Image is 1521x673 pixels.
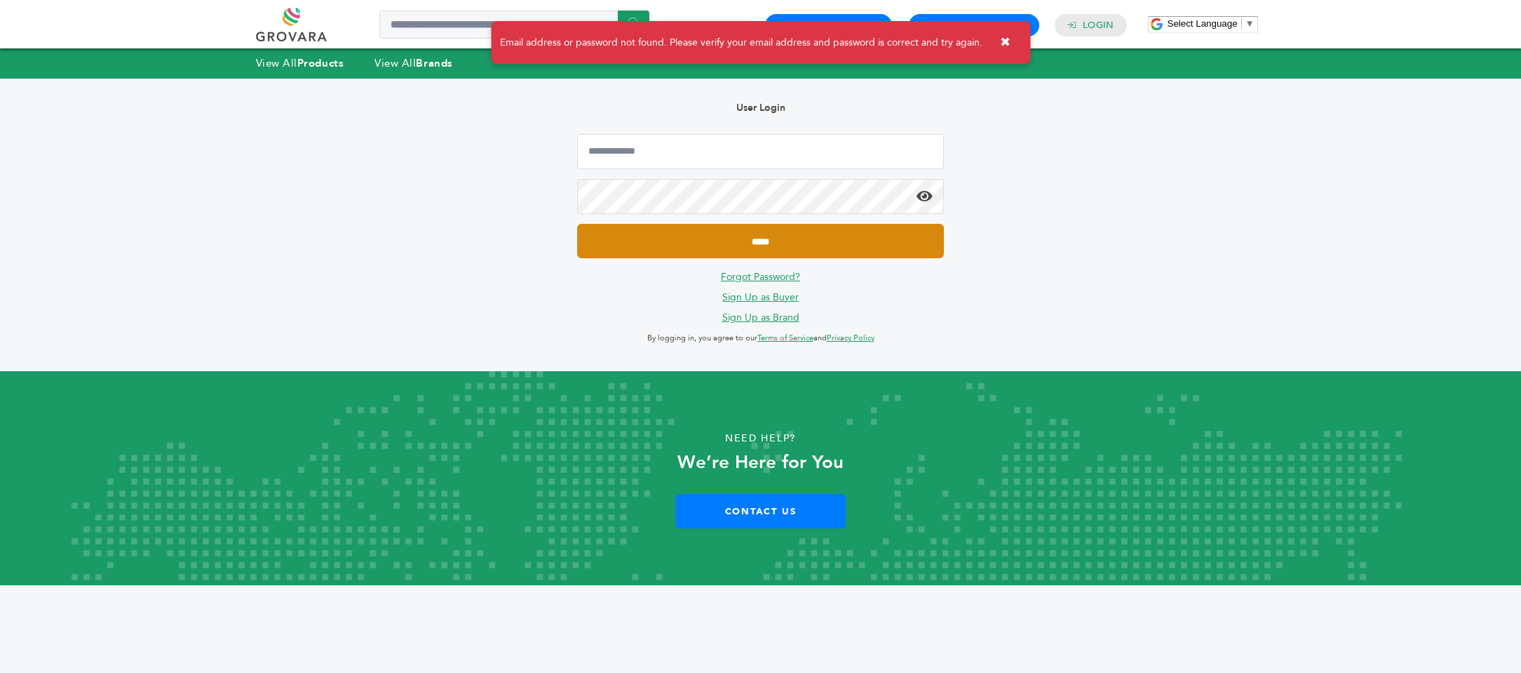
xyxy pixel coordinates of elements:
[256,56,344,70] a: View AllProducts
[297,56,344,70] strong: Products
[778,19,879,32] a: Buyer Registration
[675,494,846,528] a: Contact Us
[757,333,813,343] a: Terms of Service
[416,56,452,70] strong: Brands
[500,36,982,50] span: Email address or password not found. Please verify your email address and password is correct and...
[577,330,943,347] p: By logging in, you agree to our and
[677,450,844,475] strong: We’re Here for You
[1168,18,1255,29] a: Select Language​
[722,291,799,304] a: Sign Up as Buyer
[989,28,1021,57] button: ✖
[374,56,453,70] a: View AllBrands
[577,179,943,214] input: Password
[379,11,649,39] input: Search a product or brand...
[1168,18,1238,29] span: Select Language
[76,428,1445,449] p: Need Help?
[1241,18,1242,29] span: ​
[721,270,800,284] a: Forgot Password?
[722,311,799,324] a: Sign Up as Brand
[1083,19,1114,32] a: Login
[736,101,785,114] b: User Login
[921,19,1027,32] a: Brand Registration
[827,333,874,343] a: Privacy Policy
[577,134,943,169] input: Email Address
[1245,18,1255,29] span: ▼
